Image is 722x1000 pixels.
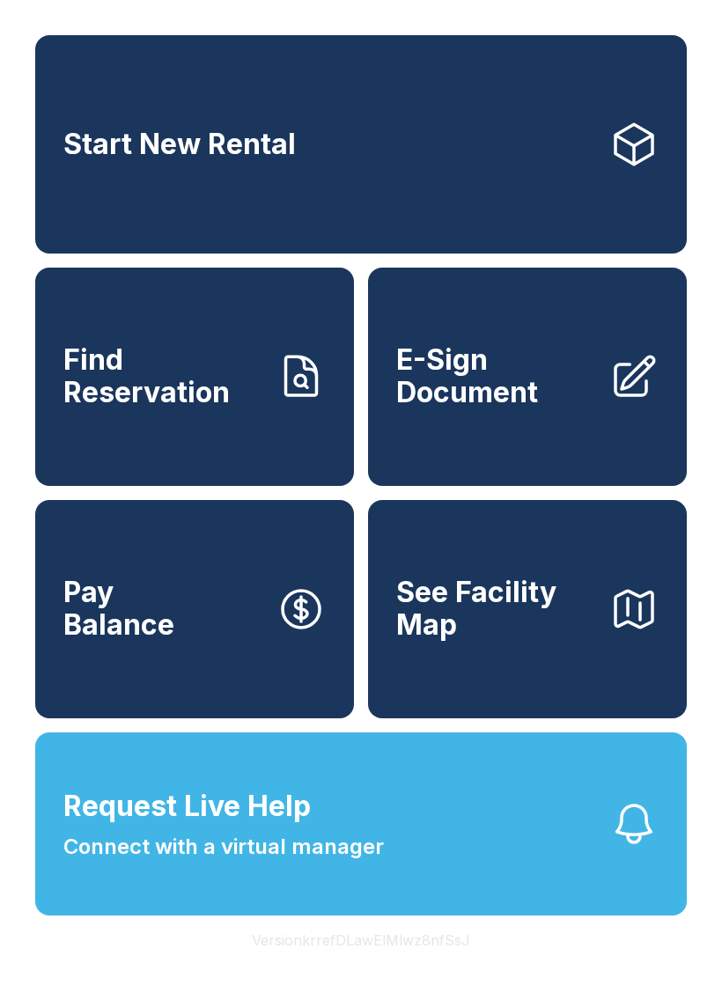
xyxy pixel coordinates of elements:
a: E-Sign Document [368,268,687,486]
span: See Facility Map [396,577,595,641]
span: Start New Rental [63,129,296,161]
button: PayBalance [35,500,354,718]
button: Request Live HelpConnect with a virtual manager [35,732,687,915]
button: See Facility Map [368,500,687,718]
span: Request Live Help [63,785,311,827]
span: E-Sign Document [396,344,595,408]
span: Find Reservation [63,344,262,408]
span: Pay Balance [63,577,174,641]
a: Find Reservation [35,268,354,486]
button: VersionkrrefDLawElMlwz8nfSsJ [238,915,484,965]
a: Start New Rental [35,35,687,254]
span: Connect with a virtual manager [63,831,384,863]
